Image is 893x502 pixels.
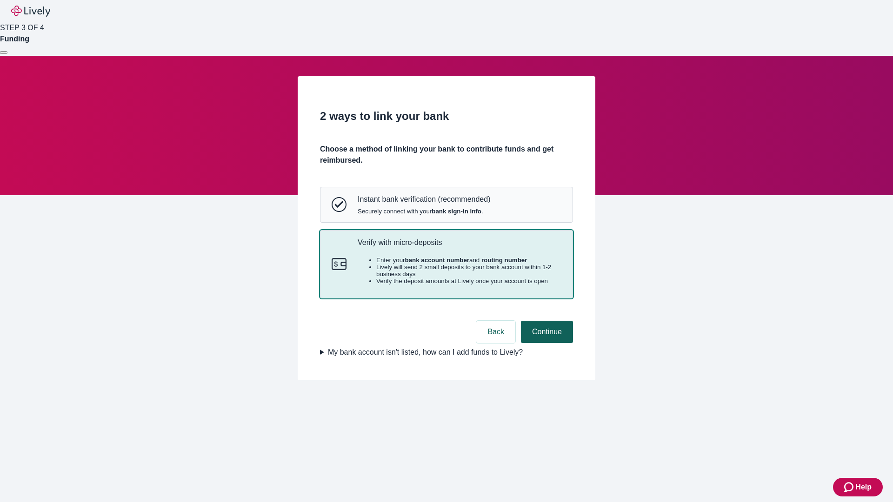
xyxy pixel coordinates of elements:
h4: Choose a method of linking your bank to contribute funds and get reimbursed. [320,144,573,166]
button: Instant bank verificationInstant bank verification (recommended)Securely connect with yourbank si... [320,187,573,222]
svg: Instant bank verification [332,197,347,212]
strong: bank account number [405,257,470,264]
svg: Micro-deposits [332,257,347,271]
button: Continue [521,321,573,343]
h2: 2 ways to link your bank [320,108,573,125]
span: Securely connect with your . [358,208,490,215]
button: Zendesk support iconHelp [833,478,883,496]
p: Instant bank verification (recommended) [358,195,490,204]
p: Verify with micro-deposits [358,238,561,247]
img: Lively [11,6,50,17]
svg: Zendesk support icon [844,482,855,493]
summary: My bank account isn't listed, how can I add funds to Lively? [320,347,573,358]
button: Back [476,321,515,343]
li: Enter your and [376,257,561,264]
strong: bank sign-in info [432,208,481,215]
span: Help [855,482,872,493]
li: Verify the deposit amounts at Lively once your account is open [376,277,561,284]
strong: routing number [481,257,527,264]
li: Lively will send 2 small deposits to your bank account within 1-2 business days [376,264,561,277]
button: Micro-depositsVerify with micro-depositsEnter yourbank account numberand routing numberLively wil... [320,231,573,298]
